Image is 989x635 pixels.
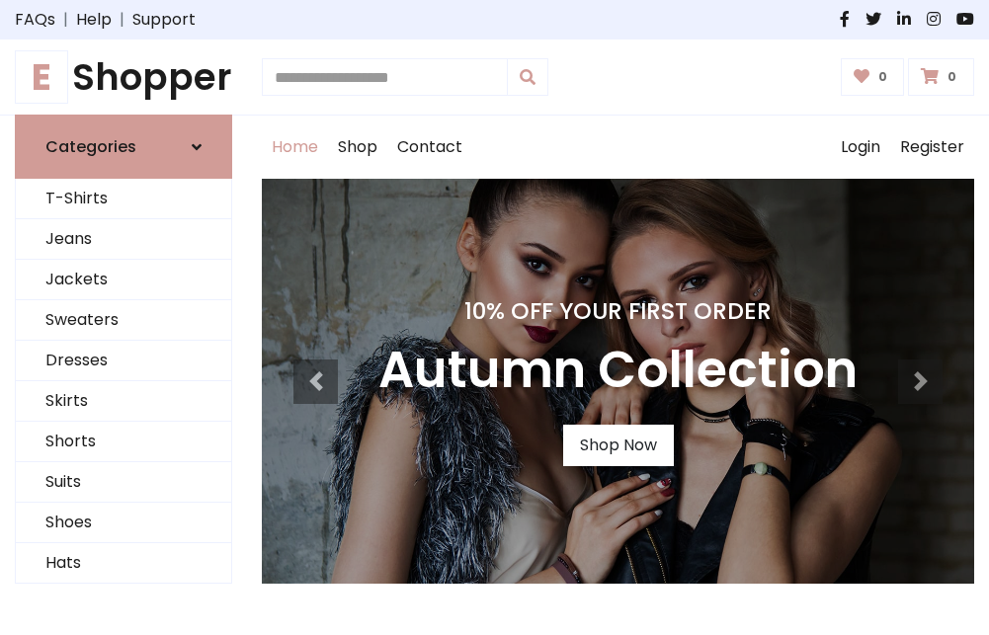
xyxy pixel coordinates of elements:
[112,8,132,32] span: |
[387,116,472,179] a: Contact
[16,341,231,381] a: Dresses
[15,115,232,179] a: Categories
[943,68,961,86] span: 0
[16,422,231,462] a: Shorts
[16,462,231,503] a: Suits
[15,8,55,32] a: FAQs
[262,116,328,179] a: Home
[831,116,890,179] a: Login
[15,55,232,99] h1: Shopper
[15,55,232,99] a: EShopper
[563,425,674,466] a: Shop Now
[15,50,68,104] span: E
[76,8,112,32] a: Help
[378,297,858,325] h4: 10% Off Your First Order
[16,300,231,341] a: Sweaters
[873,68,892,86] span: 0
[16,219,231,260] a: Jeans
[890,116,974,179] a: Register
[908,58,974,96] a: 0
[16,381,231,422] a: Skirts
[378,341,858,401] h3: Autumn Collection
[16,503,231,543] a: Shoes
[16,260,231,300] a: Jackets
[16,543,231,584] a: Hats
[841,58,905,96] a: 0
[45,137,136,156] h6: Categories
[328,116,387,179] a: Shop
[55,8,76,32] span: |
[16,179,231,219] a: T-Shirts
[132,8,196,32] a: Support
